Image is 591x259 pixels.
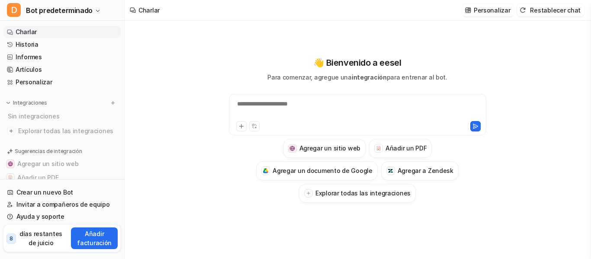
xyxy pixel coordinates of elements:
font: Crear un nuevo Bot [16,189,73,196]
font: Informes [16,53,42,61]
font: D [11,5,17,15]
font: Agregar a Zendesk [398,167,453,174]
a: Explorar todas las integraciones [3,125,121,137]
button: Integraciones [3,99,50,107]
font: 👋 Bienvenido a eesel [313,58,401,68]
font: Personalizar [16,78,52,86]
button: Explorar todas las integraciones [299,184,416,203]
button: Personalizar [463,4,514,16]
font: Para comenzar, agregue una [267,74,352,81]
img: expandir menú [5,100,11,106]
img: Añadir un PDF [376,146,382,151]
button: Agregar un sitio webAgregar un sitio web [3,157,121,171]
font: 8 [10,235,13,242]
button: Agregar un sitio webAgregar un sitio web [283,139,366,158]
font: Integraciones [13,99,47,106]
font: Añadir facturación [77,230,112,246]
img: Agregar un sitio web [8,161,13,166]
font: Agregar un sitio web [299,144,360,152]
font: días restantes de juicio [19,230,62,246]
img: reiniciar [520,7,526,13]
font: Sugerencias de integración [15,148,82,154]
button: Añadir un PDFAñadir un PDF [369,139,432,158]
button: Añadir un PDFAñadir un PDF [3,171,121,185]
a: Crear un nuevo Bot [3,186,121,198]
button: Añadir facturación [71,227,118,249]
font: Historia [16,41,39,48]
font: Bot predeterminado [26,6,93,15]
button: Agregar a ZendeskAgregar a Zendesk [381,161,459,180]
font: Añadir un PDF [17,174,58,181]
a: Artículos [3,64,121,76]
a: Charlar [3,26,121,38]
font: Invitar a compañeros de equipo [16,201,110,208]
font: Charlar [16,28,37,35]
font: Añadir un PDF [385,144,427,152]
font: integración [352,74,387,81]
font: Agregar un documento de Google [273,167,373,174]
button: Restablecer chat [517,4,584,16]
a: Invitar a compañeros de equipo [3,198,121,211]
font: Ayuda y soporte [16,213,64,220]
img: Agregar a Zendesk [388,168,393,174]
font: para entrenar al bot. [387,74,447,81]
font: Explorar todas las integraciones [18,127,113,134]
img: Añadir un PDF [8,175,13,180]
img: Agregar un documento de Google [263,168,269,173]
img: menu_add.svg [110,100,116,106]
font: Artículos [16,66,42,73]
img: Explora todas las integraciones [7,127,16,135]
button: Agregar un documento de GoogleAgregar un documento de Google [256,161,378,180]
font: Restablecer chat [530,6,581,14]
a: Historia [3,38,121,51]
font: Personalizar [474,6,511,14]
a: Ayuda y soporte [3,211,121,223]
font: Explorar todas las integraciones [315,189,411,197]
a: Personalizar [3,76,121,88]
img: Agregar un sitio web [289,146,295,151]
font: Agregar un sitio web [17,160,78,167]
font: Sin integraciones [8,112,59,120]
img: personalizar [465,7,471,13]
font: Charlar [138,6,160,14]
a: Informes [3,51,121,63]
